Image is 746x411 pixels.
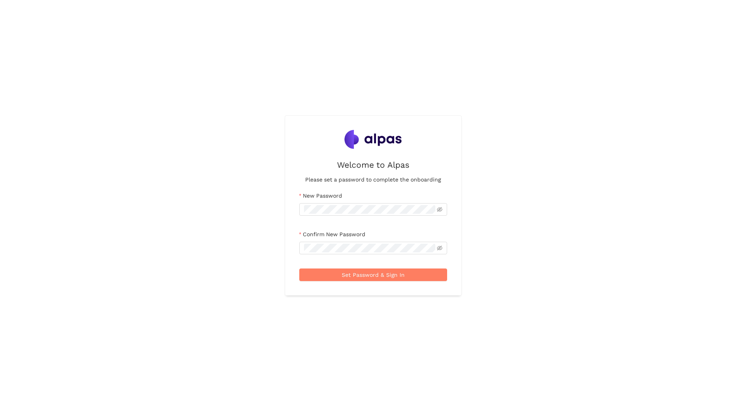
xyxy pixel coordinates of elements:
[342,270,405,279] span: Set Password & Sign In
[437,207,442,212] span: eye-invisible
[305,175,441,184] h4: Please set a password to complete the onboarding
[437,245,442,251] span: eye-invisible
[337,158,409,171] h2: Welcome to Alpas
[304,244,435,252] input: Confirm New Password
[299,191,342,200] label: New Password
[299,230,365,239] label: Confirm New Password
[304,205,435,214] input: New Password
[299,268,447,281] button: Set Password & Sign In
[344,130,402,149] img: Alpas Logo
